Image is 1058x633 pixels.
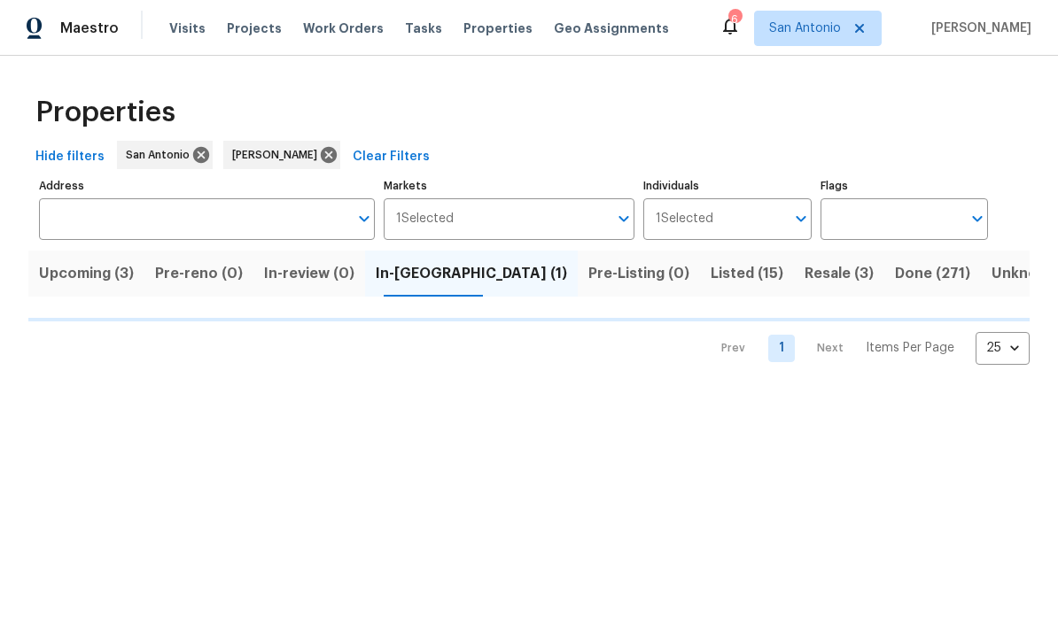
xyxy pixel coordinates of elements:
span: Pre-reno (0) [155,261,243,286]
button: Hide filters [28,141,112,174]
span: 1 Selected [656,212,713,227]
label: Flags [821,181,988,191]
span: Done (271) [895,261,970,286]
span: San Antonio [769,19,841,37]
a: Goto page 1 [768,335,795,362]
label: Individuals [643,181,811,191]
label: Markets [384,181,635,191]
span: Projects [227,19,282,37]
button: Open [789,206,813,231]
span: Properties [463,19,533,37]
button: Clear Filters [346,141,437,174]
span: 1 Selected [396,212,454,227]
span: [PERSON_NAME] [232,146,324,164]
span: Hide filters [35,146,105,168]
p: Items Per Page [866,339,954,357]
nav: Pagination Navigation [704,332,1030,365]
label: Address [39,181,375,191]
span: Maestro [60,19,119,37]
button: Open [352,206,377,231]
span: In-[GEOGRAPHIC_DATA] (1) [376,261,567,286]
span: Clear Filters [353,146,430,168]
span: Listed (15) [711,261,783,286]
span: In-review (0) [264,261,354,286]
span: Geo Assignments [554,19,669,37]
span: Properties [35,104,175,121]
div: San Antonio [117,141,213,169]
span: Visits [169,19,206,37]
div: 25 [976,325,1030,371]
button: Open [611,206,636,231]
div: [PERSON_NAME] [223,141,340,169]
div: 6 [728,11,741,28]
span: [PERSON_NAME] [924,19,1031,37]
span: Pre-Listing (0) [588,261,689,286]
span: Work Orders [303,19,384,37]
span: Upcoming (3) [39,261,134,286]
span: San Antonio [126,146,197,164]
button: Open [965,206,990,231]
span: Resale (3) [805,261,874,286]
span: Tasks [405,22,442,35]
